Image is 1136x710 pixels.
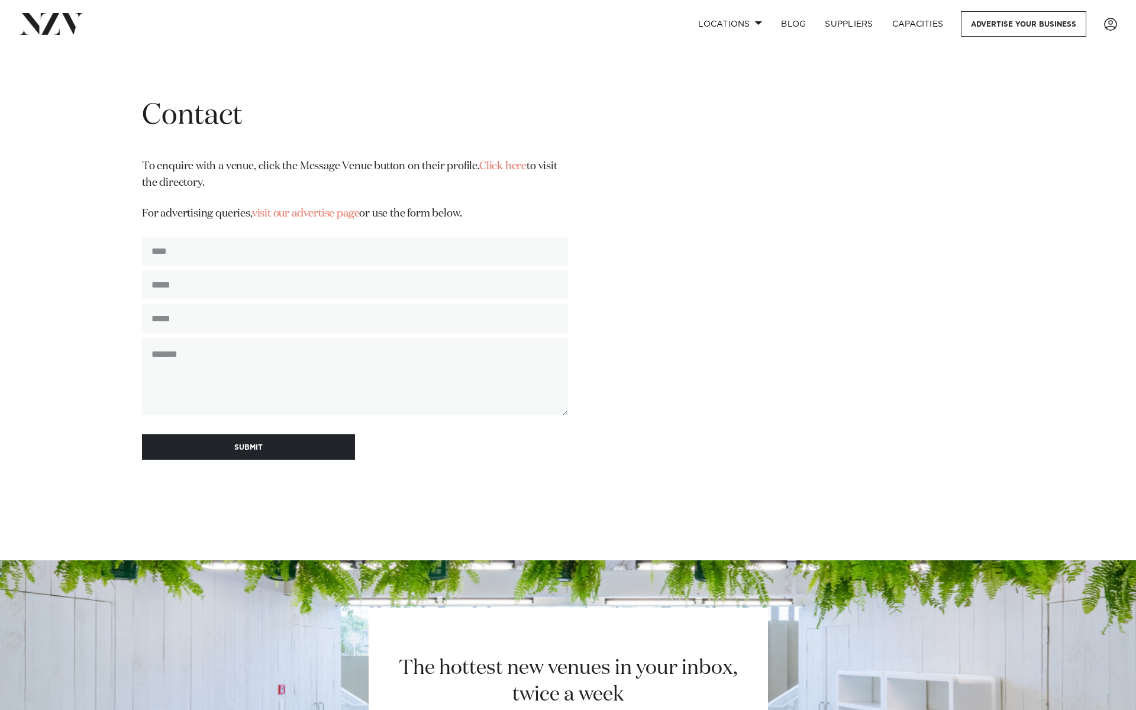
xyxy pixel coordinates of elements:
[961,11,1086,37] a: Advertise your business
[252,208,360,219] a: visit our advertise page
[815,11,882,37] a: SUPPLIERS
[479,161,527,172] a: Click here
[142,206,568,222] p: For advertising queries, or use the form below.
[883,11,953,37] a: Capacities
[142,159,568,192] p: To enquire with a venue, click the Message Venue button on their profile. to visit the directory.
[689,11,772,37] a: Locations
[772,11,815,37] a: BLOG
[142,98,568,135] h1: Contact
[385,655,752,708] h2: The hottest new venues in your inbox, twice a week
[19,13,83,34] img: nzv-logo.png
[142,434,355,460] button: SUBMIT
